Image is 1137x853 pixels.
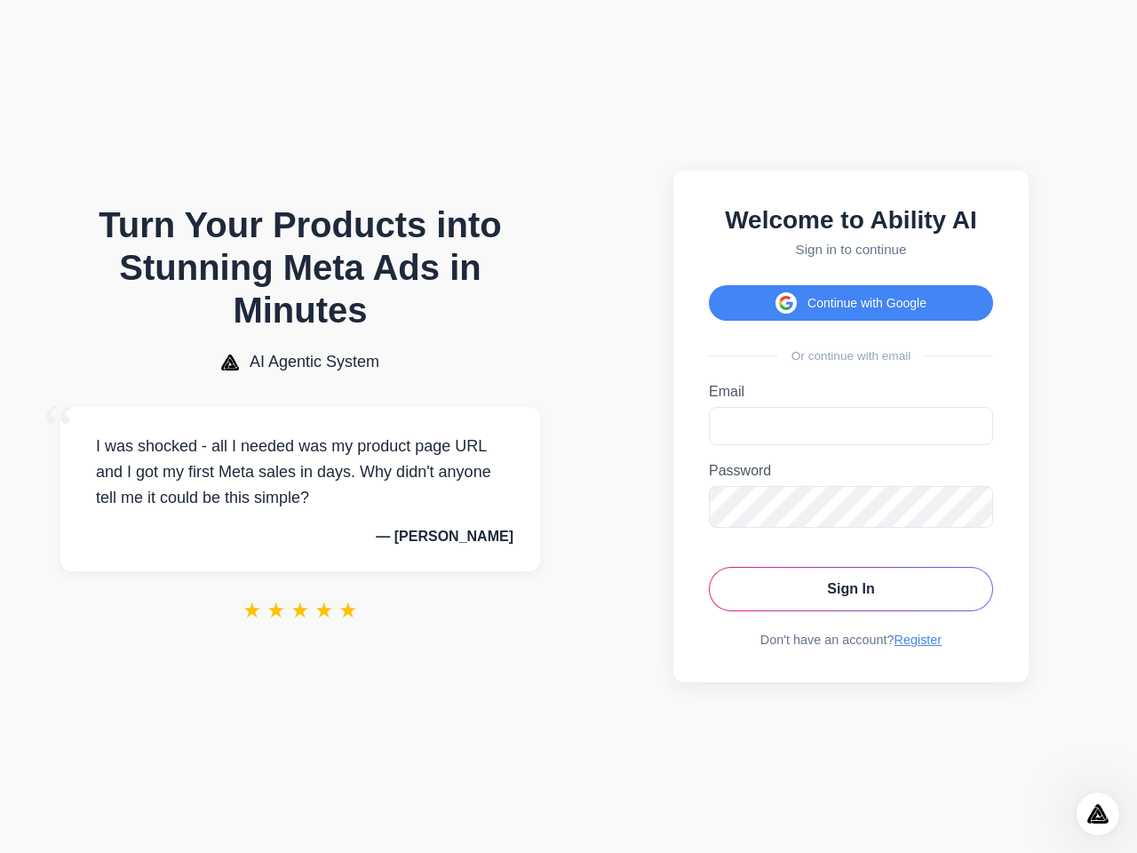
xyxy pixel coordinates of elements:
span: ★ [314,598,334,623]
button: Sign In [709,567,993,611]
label: Password [709,463,993,479]
span: ★ [338,598,358,623]
span: ★ [266,598,286,623]
iframe: Intercom live chat [1077,793,1119,835]
div: Don't have an account? [709,633,993,647]
span: “ [43,389,75,470]
span: AI Agentic System [250,353,379,371]
img: AI Agentic System Logo [221,355,239,371]
p: Sign in to continue [709,242,993,257]
p: — [PERSON_NAME] [87,529,513,545]
button: Continue with Google [709,285,993,321]
label: Email [709,384,993,400]
span: ★ [290,598,310,623]
h1: Turn Your Products into Stunning Meta Ads in Minutes [60,203,540,331]
h2: Welcome to Ability AI [709,206,993,235]
span: ★ [243,598,262,623]
a: Register [894,633,942,647]
p: I was shocked - all I needed was my product page URL and I got my first Meta sales in days. Why d... [87,434,513,510]
div: Or continue with email [709,349,993,363]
